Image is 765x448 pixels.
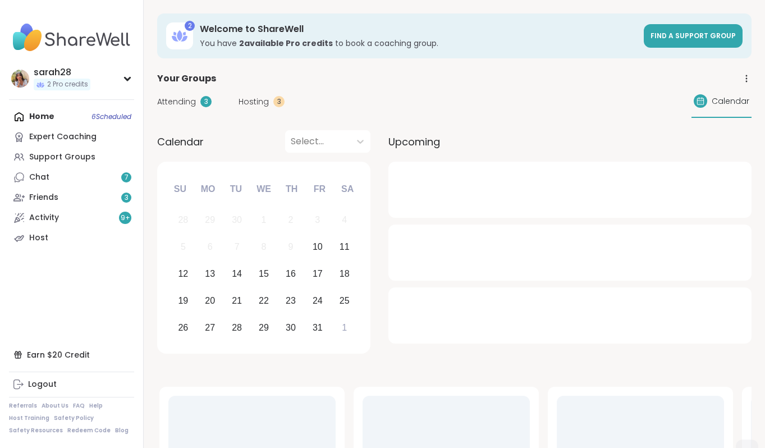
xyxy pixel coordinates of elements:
div: Choose Monday, October 13th, 2025 [198,262,222,286]
div: 13 [205,266,215,281]
div: Choose Thursday, October 16th, 2025 [279,262,303,286]
span: Upcoming [388,134,440,149]
div: 28 [178,212,188,227]
div: Not available Wednesday, October 1st, 2025 [252,208,276,232]
div: 14 [232,266,242,281]
div: Not available Tuesday, September 30th, 2025 [225,208,249,232]
div: Choose Sunday, October 19th, 2025 [171,289,195,313]
a: Safety Policy [54,414,94,422]
div: 3 [200,96,212,107]
a: Activity9+ [9,208,134,228]
div: Choose Saturday, November 1st, 2025 [332,316,356,340]
div: sarah28 [34,66,90,79]
div: 6 [208,239,213,254]
div: 20 [205,293,215,308]
div: 31 [313,320,323,335]
h3: Welcome to ShareWell [200,23,637,35]
div: We [251,177,276,202]
div: 5 [181,239,186,254]
div: Choose Sunday, October 26th, 2025 [171,316,195,340]
div: 18 [340,266,350,281]
div: 29 [205,212,215,227]
div: Choose Friday, October 10th, 2025 [305,235,329,259]
a: About Us [42,402,68,410]
div: Choose Friday, October 24th, 2025 [305,289,329,313]
div: 28 [232,320,242,335]
div: Choose Monday, October 27th, 2025 [198,316,222,340]
div: 10 [313,239,323,254]
b: 2 available Pro credit s [239,38,333,49]
span: 9 + [121,213,130,223]
a: Expert Coaching [9,127,134,147]
div: Choose Tuesday, October 14th, 2025 [225,262,249,286]
div: Not available Thursday, October 2nd, 2025 [279,208,303,232]
div: Mo [195,177,220,202]
div: Sa [335,177,360,202]
div: Chat [29,172,49,183]
div: 3 [315,212,320,227]
a: Safety Resources [9,427,63,435]
div: Choose Monday, October 20th, 2025 [198,289,222,313]
span: Find a support group [651,31,736,40]
span: Your Groups [157,72,216,85]
div: Choose Friday, October 31st, 2025 [305,316,329,340]
a: Blog [115,427,129,435]
div: Fr [307,177,332,202]
div: Not available Sunday, September 28th, 2025 [171,208,195,232]
div: 15 [259,266,269,281]
div: Support Groups [29,152,95,163]
div: 17 [313,266,323,281]
span: 7 [125,173,129,182]
div: Choose Wednesday, October 22nd, 2025 [252,289,276,313]
img: sarah28 [11,70,29,88]
div: Choose Wednesday, October 29th, 2025 [252,316,276,340]
a: Support Groups [9,147,134,167]
div: Su [168,177,193,202]
div: Choose Thursday, October 30th, 2025 [279,316,303,340]
div: 23 [286,293,296,308]
div: 1 [262,212,267,227]
div: Not available Monday, September 29th, 2025 [198,208,222,232]
div: Choose Thursday, October 23rd, 2025 [279,289,303,313]
div: Not available Thursday, October 9th, 2025 [279,235,303,259]
div: 9 [288,239,293,254]
div: Logout [28,379,57,390]
div: 29 [259,320,269,335]
div: Not available Sunday, October 5th, 2025 [171,235,195,259]
div: Choose Tuesday, October 21st, 2025 [225,289,249,313]
div: Choose Friday, October 17th, 2025 [305,262,329,286]
div: Not available Saturday, October 4th, 2025 [332,208,356,232]
div: Choose Saturday, October 18th, 2025 [332,262,356,286]
a: Chat7 [9,167,134,188]
div: 24 [313,293,323,308]
img: ShareWell Nav Logo [9,18,134,57]
a: Host [9,228,134,248]
div: Th [280,177,304,202]
div: Choose Wednesday, October 15th, 2025 [252,262,276,286]
h3: You have to book a coaching group. [200,38,637,49]
span: Calendar [157,134,204,149]
a: Host Training [9,414,49,422]
div: Choose Saturday, October 11th, 2025 [332,235,356,259]
div: 4 [342,212,347,227]
div: 26 [178,320,188,335]
span: Calendar [712,95,749,107]
div: 12 [178,266,188,281]
div: 30 [232,212,242,227]
div: 7 [235,239,240,254]
a: Find a support group [644,24,743,48]
a: Logout [9,374,134,395]
div: 21 [232,293,242,308]
div: 1 [342,320,347,335]
span: Attending [157,96,196,108]
div: 16 [286,266,296,281]
a: Redeem Code [67,427,111,435]
div: Expert Coaching [29,131,97,143]
div: 8 [262,239,267,254]
div: Tu [223,177,248,202]
div: 2 [288,212,293,227]
div: Host [29,232,48,244]
div: 27 [205,320,215,335]
a: Referrals [9,402,37,410]
span: Hosting [239,96,269,108]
